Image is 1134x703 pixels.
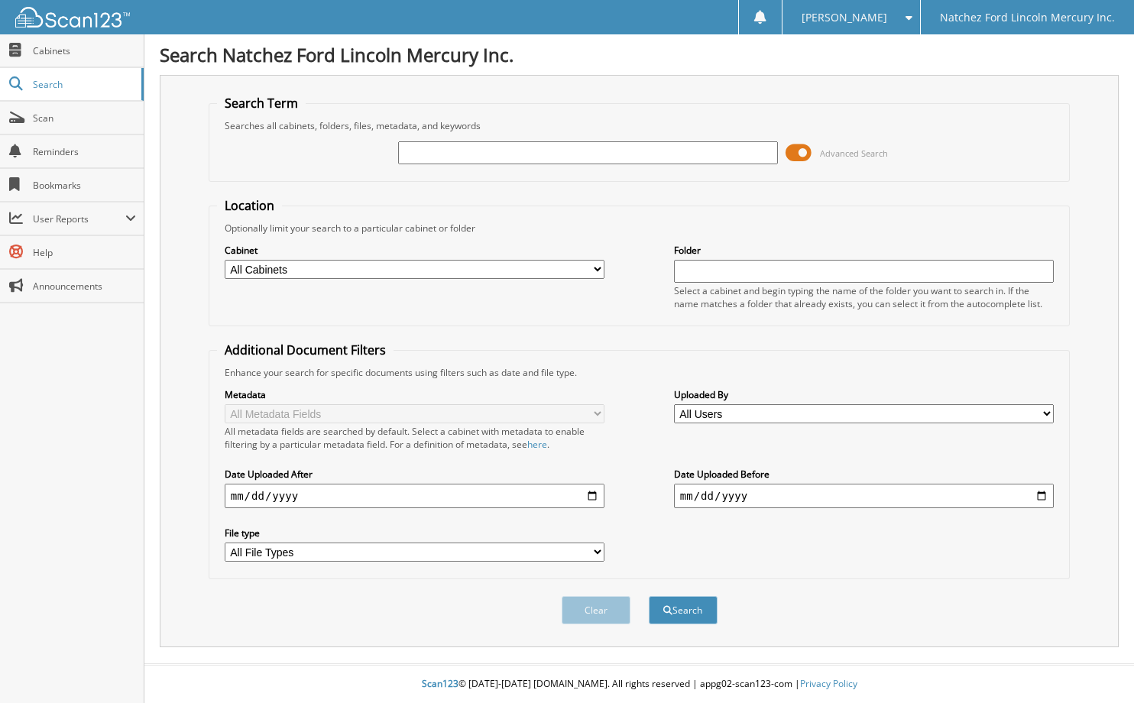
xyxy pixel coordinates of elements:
[225,468,604,481] label: Date Uploaded After
[15,7,130,28] img: scan123-logo-white.svg
[225,484,604,508] input: start
[674,468,1054,481] label: Date Uploaded Before
[674,244,1054,257] label: Folder
[33,78,134,91] span: Search
[802,13,887,22] span: [PERSON_NAME]
[217,342,394,358] legend: Additional Document Filters
[225,388,604,401] label: Metadata
[144,666,1134,703] div: © [DATE]-[DATE] [DOMAIN_NAME]. All rights reserved | appg02-scan123-com |
[33,212,125,225] span: User Reports
[225,244,604,257] label: Cabinet
[562,596,630,624] button: Clear
[225,425,604,451] div: All metadata fields are searched by default. Select a cabinet with metadata to enable filtering b...
[674,284,1054,310] div: Select a cabinet and begin typing the name of the folder you want to search in. If the name match...
[940,13,1115,22] span: Natchez Ford Lincoln Mercury Inc.
[225,526,604,539] label: File type
[674,388,1054,401] label: Uploaded By
[422,677,458,690] span: Scan123
[649,596,718,624] button: Search
[217,222,1062,235] div: Optionally limit your search to a particular cabinet or folder
[217,366,1062,379] div: Enhance your search for specific documents using filters such as date and file type.
[33,179,136,192] span: Bookmarks
[674,484,1054,508] input: end
[160,42,1119,67] h1: Search Natchez Ford Lincoln Mercury Inc.
[527,438,547,451] a: here
[217,119,1062,132] div: Searches all cabinets, folders, files, metadata, and keywords
[820,147,888,159] span: Advanced Search
[33,112,136,125] span: Scan
[217,197,282,214] legend: Location
[33,280,136,293] span: Announcements
[33,145,136,158] span: Reminders
[33,44,136,57] span: Cabinets
[33,246,136,259] span: Help
[800,677,857,690] a: Privacy Policy
[217,95,306,112] legend: Search Term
